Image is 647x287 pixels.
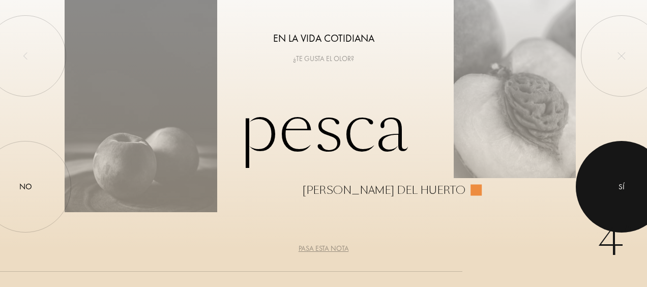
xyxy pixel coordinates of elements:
img: left_onboard.svg [21,52,30,60]
div: [PERSON_NAME] del huerto [303,185,465,196]
span: /5 [624,223,632,235]
div: Sí [619,181,625,192]
div: Pesca [65,92,582,196]
div: 4 [598,211,632,272]
div: Pasa esta nota [299,243,349,254]
div: No [19,181,32,193]
img: quit_onboard.svg [617,52,626,60]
